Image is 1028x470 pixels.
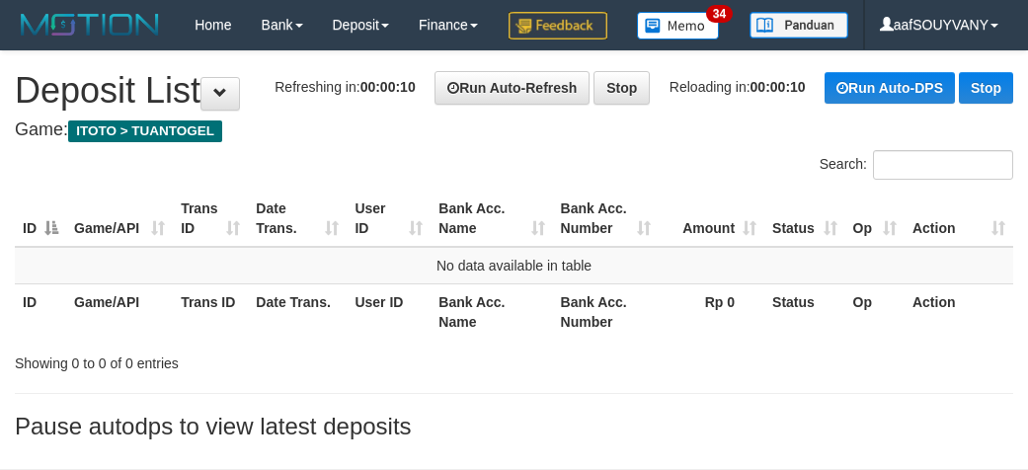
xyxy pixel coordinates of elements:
[905,191,1013,247] th: Action: activate to sort column ascending
[435,71,590,105] a: Run Auto-Refresh
[706,5,733,23] span: 34
[248,283,347,340] th: Date Trans.
[845,283,905,340] th: Op
[173,191,248,247] th: Trans ID: activate to sort column ascending
[15,120,1013,140] h4: Game:
[670,79,806,95] span: Reloading in:
[275,79,415,95] span: Refreshing in:
[15,191,66,247] th: ID: activate to sort column descending
[248,191,347,247] th: Date Trans.: activate to sort column ascending
[347,191,431,247] th: User ID: activate to sort column ascending
[173,283,248,340] th: Trans ID
[347,283,431,340] th: User ID
[764,283,845,340] th: Status
[553,191,660,247] th: Bank Acc. Number: activate to sort column ascending
[959,72,1013,104] a: Stop
[15,10,165,39] img: MOTION_logo.png
[845,191,905,247] th: Op: activate to sort column ascending
[15,71,1013,111] h1: Deposit List
[15,283,66,340] th: ID
[431,191,552,247] th: Bank Acc. Name: activate to sort column ascending
[509,12,607,39] img: Feedback.jpg
[15,247,1013,284] td: No data available in table
[750,12,848,39] img: panduan.png
[825,72,955,104] a: Run Auto-DPS
[66,283,173,340] th: Game/API
[15,346,414,373] div: Showing 0 to 0 of 0 entries
[593,71,650,105] a: Stop
[66,191,173,247] th: Game/API: activate to sort column ascending
[431,283,552,340] th: Bank Acc. Name
[68,120,222,142] span: ITOTO > TUANTOGEL
[905,283,1013,340] th: Action
[553,283,660,340] th: Bank Acc. Number
[751,79,806,95] strong: 00:00:10
[360,79,416,95] strong: 00:00:10
[873,150,1013,180] input: Search:
[820,150,1013,180] label: Search:
[764,191,845,247] th: Status: activate to sort column ascending
[659,283,764,340] th: Rp 0
[637,12,720,39] img: Button%20Memo.svg
[659,191,764,247] th: Amount: activate to sort column ascending
[15,414,1013,439] h3: Pause autodps to view latest deposits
